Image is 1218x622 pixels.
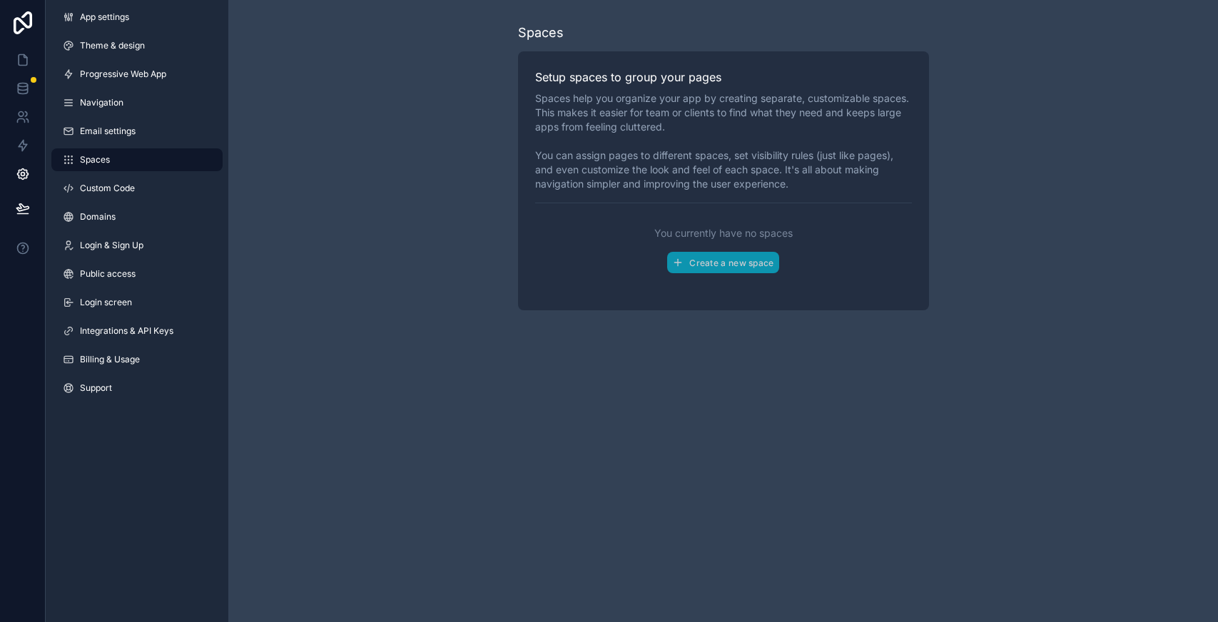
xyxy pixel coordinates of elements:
button: Create a new space [667,252,778,273]
span: Login & Sign Up [80,240,143,251]
a: Email settings [51,120,223,143]
span: Public access [80,268,136,280]
span: Theme & design [80,40,145,51]
a: Support [51,377,223,399]
span: Progressive Web App [80,68,166,80]
span: App settings [80,11,129,23]
span: Spaces [80,154,110,165]
a: Progressive Web App [51,63,223,86]
span: Billing & Usage [80,354,140,365]
a: App settings [51,6,223,29]
div: Spaces [518,23,564,43]
span: Login screen [80,297,132,308]
a: Domains [51,205,223,228]
span: Custom Code [80,183,135,194]
span: Support [80,382,112,394]
span: Integrations & API Keys [80,325,173,337]
p: Spaces help you organize your app by creating separate, customizable spaces. This makes it easier... [535,91,912,191]
a: Billing & Usage [51,348,223,371]
span: Domains [80,211,116,223]
p: You currently have no spaces [654,226,793,240]
a: Integrations & API Keys [51,320,223,342]
a: Login & Sign Up [51,234,223,257]
a: Custom Code [51,177,223,200]
a: Public access [51,262,223,285]
a: Login screen [51,291,223,314]
span: Create a new space [689,258,773,268]
h2: Setup spaces to group your pages [535,68,912,86]
a: Spaces [51,148,223,171]
span: Email settings [80,126,136,137]
a: Navigation [51,91,223,114]
a: Theme & design [51,34,223,57]
span: Navigation [80,97,123,108]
